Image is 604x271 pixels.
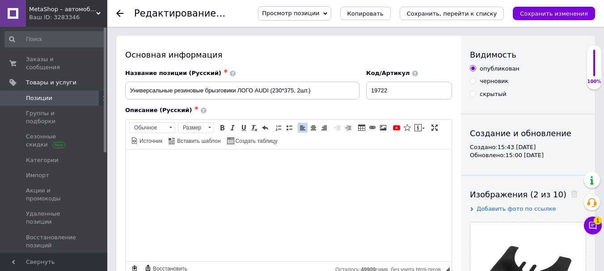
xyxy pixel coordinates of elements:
[430,123,439,133] a: Развернуть
[125,49,452,60] div: Основная информация
[260,123,270,133] a: Отменить (Ctrl+Z)
[125,107,192,113] span: Описание (Русский)
[402,123,412,133] a: Вставить иконку
[367,123,377,133] a: Вставить/Редактировать ссылку (Ctrl+L)
[274,123,283,133] a: Вставить / удалить нумерованный список
[366,70,410,76] span: Код/Артикул
[178,122,214,133] a: Размер
[407,10,497,17] i: Сохранить, перейти к списку
[413,123,426,133] a: Вставить сообщение
[477,205,556,212] span: Добавить фото по ссылке
[226,136,279,146] a: Создать таблицу
[126,150,452,261] iframe: Визуальный текстовый редактор, A545D1C5-758B-4ED1-BDA7-85C6F8676A4D
[217,123,227,133] a: Полужирный (Ctrl+B)
[333,123,342,133] a: Уменьшить отступ
[26,79,76,87] span: Товары и услуги
[470,143,586,151] div: Создано: 15:43 [DATE]
[29,13,107,21] div: Ваш ID: 3283346
[284,123,294,133] a: Вставить / удалить маркированный список
[130,123,166,133] span: Обычное
[4,31,106,47] input: Поиск
[116,10,123,17] div: Вернуться назад
[249,123,259,133] a: Убрать форматирование
[228,123,238,133] a: Курсив (Ctrl+I)
[178,123,205,133] span: Размер
[129,122,175,133] a: Обычное
[26,55,83,71] span: Заказы и сообщения
[224,68,228,74] span: ✱
[29,5,96,13] span: MetaShop – автомобильные товары и аксессуары
[262,10,319,17] span: Просмотр позиции
[520,10,588,17] i: Сохранить изменения
[378,123,388,133] a: Изображение
[298,123,308,133] a: По левому краю
[347,10,384,17] span: Копировать
[194,105,198,111] span: ✱
[308,123,318,133] a: По центру
[26,109,83,125] span: Группы и подборки
[357,123,367,133] a: Таблица
[26,210,83,226] span: Удаленные позиции
[130,136,164,146] a: Источник
[480,65,520,73] div: опубликован
[167,136,222,146] a: Вставить шаблон
[125,70,221,76] span: Название позиции (Русский)
[134,8,600,19] h1: Редактирование позиции: Универсальные резиновые брызговики ЛОГО 4 WD (230*375, 2шт.)
[26,187,83,203] span: Акции и промокоды
[26,133,83,149] span: Сезонные скидки
[513,7,595,20] button: Сохранить изменения
[343,123,353,133] a: Увеличить отступ
[470,189,586,200] div: Изображения (2 из 10)
[470,128,586,139] div: Создание и обновление
[400,7,504,20] button: Сохранить, перейти к списку
[26,94,52,102] span: Позиции
[470,49,586,60] div: Видимость
[480,77,508,85] div: черновик
[176,138,220,145] span: Вставить шаблон
[587,45,602,90] div: 100% Качество заполнения
[480,90,507,98] div: скрытый
[26,156,59,164] span: Категории
[239,123,249,133] a: Подчеркнутый (Ctrl+U)
[470,151,586,159] div: Обновлено: 15:00 [DATE]
[234,138,278,145] span: Создать таблицу
[340,7,391,20] button: Копировать
[125,82,359,100] input: Например, H&M женское платье зеленое 38 размер вечернее макси с блестками
[138,138,162,145] span: Источник
[392,123,401,133] a: Добавить видео с YouTube
[26,171,49,179] span: Импорт
[319,123,329,133] a: По правому краю
[594,217,602,225] span: 1
[584,217,602,234] button: Чат с покупателем1
[587,79,601,85] div: 100%
[26,233,83,250] span: Восстановление позиций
